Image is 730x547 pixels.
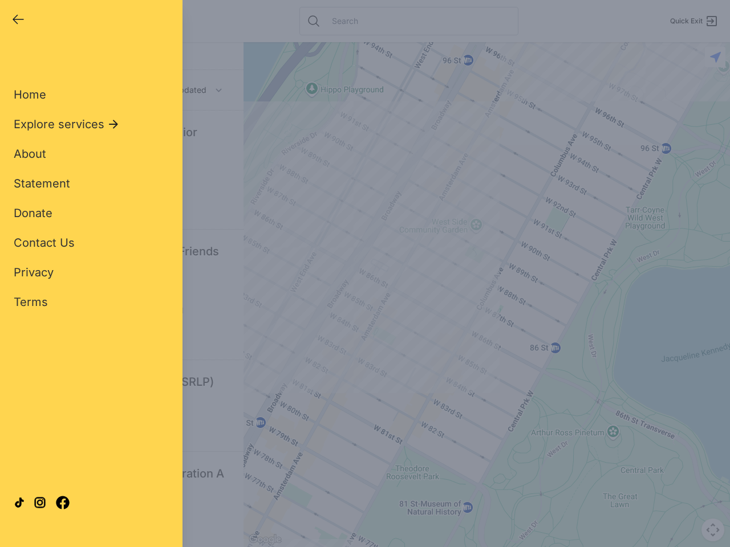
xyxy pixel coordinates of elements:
button: Explore services [14,116,120,132]
span: Home [14,88,46,101]
span: Statement [14,177,70,190]
span: About [14,147,46,161]
a: Terms [14,294,48,310]
span: Donate [14,206,52,220]
a: Home [14,87,46,103]
span: Terms [14,295,48,309]
a: Contact Us [14,235,75,251]
span: Privacy [14,266,54,279]
a: About [14,146,46,162]
span: Explore services [14,116,104,132]
a: Statement [14,175,70,191]
span: Contact Us [14,236,75,250]
a: Privacy [14,264,54,280]
a: Donate [14,205,52,221]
